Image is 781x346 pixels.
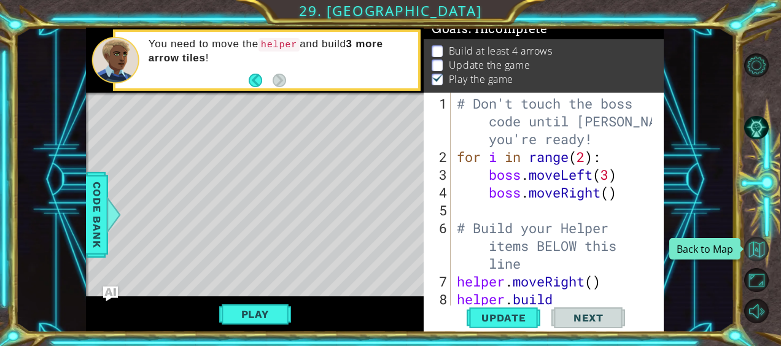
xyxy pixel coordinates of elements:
p: You need to move the and build ! [149,37,410,65]
button: Update [467,306,540,329]
span: Update [469,312,538,324]
button: Play [219,302,291,326]
div: 3 [426,166,451,183]
span: Goals [432,21,548,37]
strong: 3 more arrow tiles [149,38,383,64]
button: Mute [744,299,768,323]
div: 6 [426,219,451,272]
button: Maximize Browser [744,268,768,292]
a: Back to Map [746,233,781,264]
div: 4 [426,183,451,201]
div: 1 [426,94,451,148]
div: Back to Map [669,238,740,259]
button: Next [273,74,286,87]
div: 5 [426,201,451,219]
button: Ask AI [103,286,118,301]
button: Next [551,306,625,329]
code: helper [258,38,300,52]
span: : Incomplete [468,21,548,36]
div: 7 [426,272,451,290]
button: Back to Map [744,237,768,261]
button: Back [249,74,273,87]
button: Level Options [744,53,768,77]
p: Build at least 4 arrows [449,44,553,58]
p: Update the game [449,58,530,72]
div: 8 [426,290,451,326]
img: Check mark for checkbox [432,72,444,82]
span: Code Bank [87,177,107,252]
button: AI Hint [744,115,768,139]
span: Next [561,312,616,324]
div: 2 [426,148,451,166]
p: Play the game [449,72,513,86]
